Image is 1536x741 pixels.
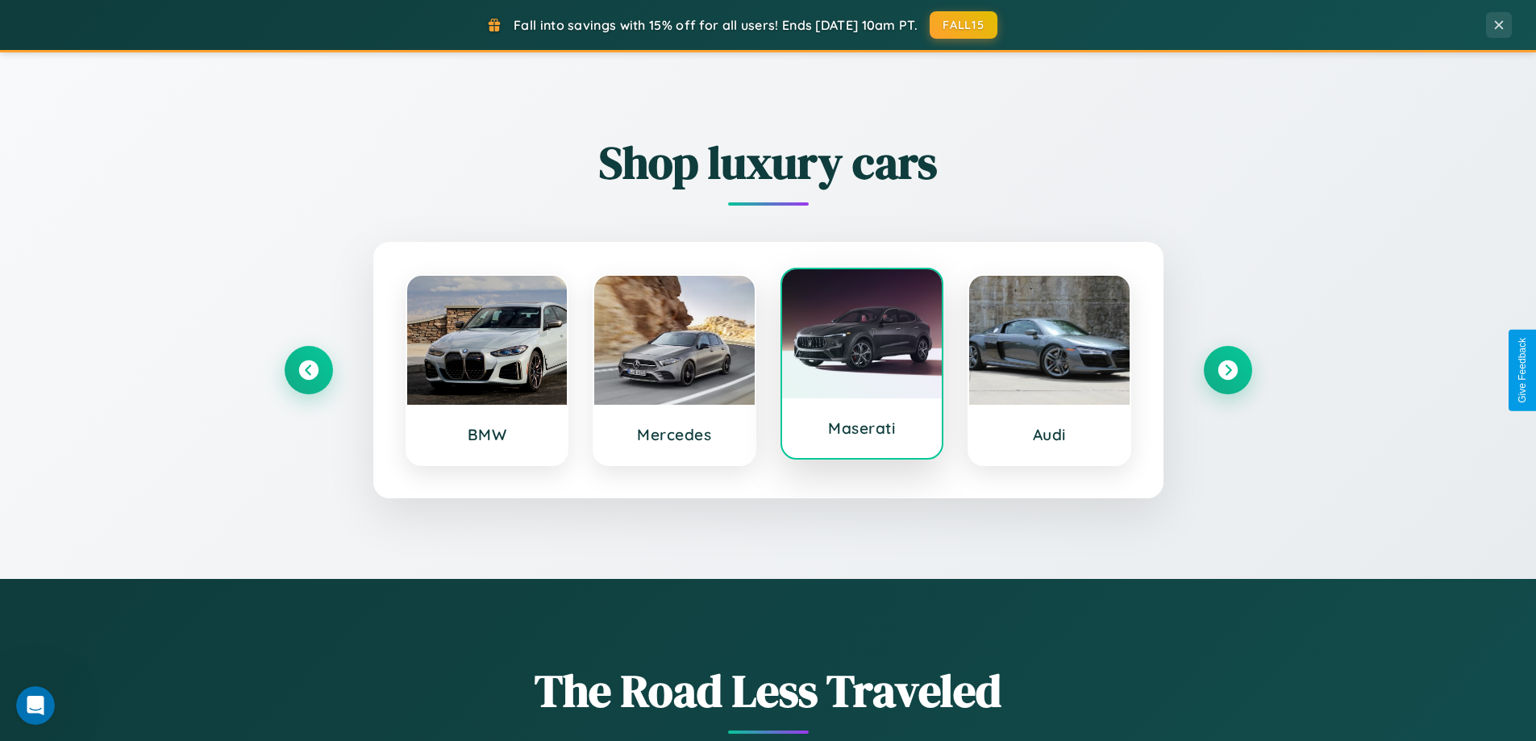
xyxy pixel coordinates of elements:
[985,425,1113,444] h3: Audi
[285,131,1252,194] h2: Shop luxury cars
[930,11,997,39] button: FALL15
[1517,338,1528,403] div: Give Feedback
[16,686,55,725] iframe: Intercom live chat
[610,425,739,444] h3: Mercedes
[285,660,1252,722] h1: The Road Less Traveled
[514,17,918,33] span: Fall into savings with 15% off for all users! Ends [DATE] 10am PT.
[798,418,926,438] h3: Maserati
[423,425,552,444] h3: BMW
